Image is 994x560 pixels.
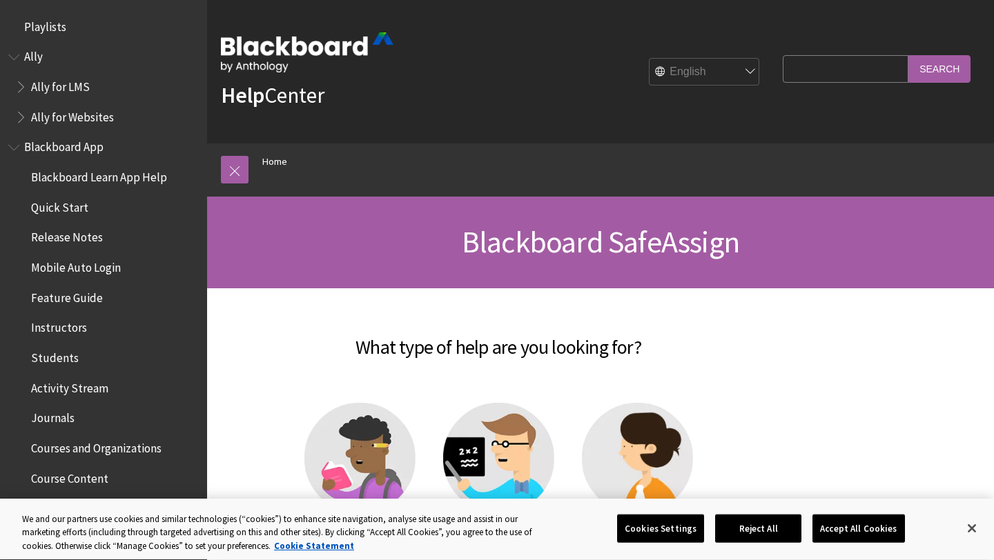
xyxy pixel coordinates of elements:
[31,286,103,305] span: Feature Guide
[31,166,167,184] span: Blackboard Learn App Help
[8,15,199,39] nav: Book outline for Playlists
[274,540,354,552] a: More information about your privacy, opens in a new tab
[221,81,264,109] strong: Help
[715,514,801,543] button: Reject All
[24,46,43,64] span: Ally
[812,514,904,543] button: Accept All Cookies
[31,467,108,486] span: Course Content
[462,223,739,261] span: Blackboard SafeAssign
[31,407,75,426] span: Journals
[221,316,776,361] h2: What type of help are you looking for?
[8,46,199,129] nav: Book outline for Anthology Ally Help
[31,226,103,245] span: Release Notes
[24,15,66,34] span: Playlists
[262,153,287,170] a: Home
[31,346,79,365] span: Students
[650,59,760,86] select: Site Language Selector
[304,403,416,514] img: Student help
[582,403,693,514] img: Administrator help
[31,196,88,214] span: Quick Start
[31,497,115,516] span: Course Messages
[31,317,87,335] span: Instructors
[31,437,162,455] span: Courses and Organizations
[221,32,393,72] img: Blackboard by Anthology
[443,403,554,514] img: Instructor help
[957,513,987,543] button: Close
[617,514,704,543] button: Cookies Settings
[31,106,114,124] span: Ally for Websites
[24,136,104,154] span: Blackboard App
[304,403,416,546] a: Student help Student
[443,403,554,546] a: Instructor help Instructor
[582,403,693,546] a: Administrator help Administrator
[31,377,108,395] span: Activity Stream
[221,81,324,109] a: HelpCenter
[31,256,121,274] span: Mobile Auto Login
[22,512,547,553] div: We and our partners use cookies and similar technologies (“cookies”) to enhance site navigation, ...
[908,55,971,82] input: Search
[31,75,90,94] span: Ally for LMS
